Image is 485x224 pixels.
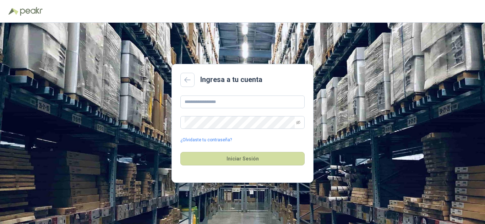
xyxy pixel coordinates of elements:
img: Logo [9,8,18,15]
button: Iniciar Sesión [180,152,305,165]
a: ¿Olvidaste tu contraseña? [180,137,232,143]
img: Peakr [20,7,43,16]
h2: Ingresa a tu cuenta [200,74,262,85]
span: eye-invisible [296,120,300,125]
